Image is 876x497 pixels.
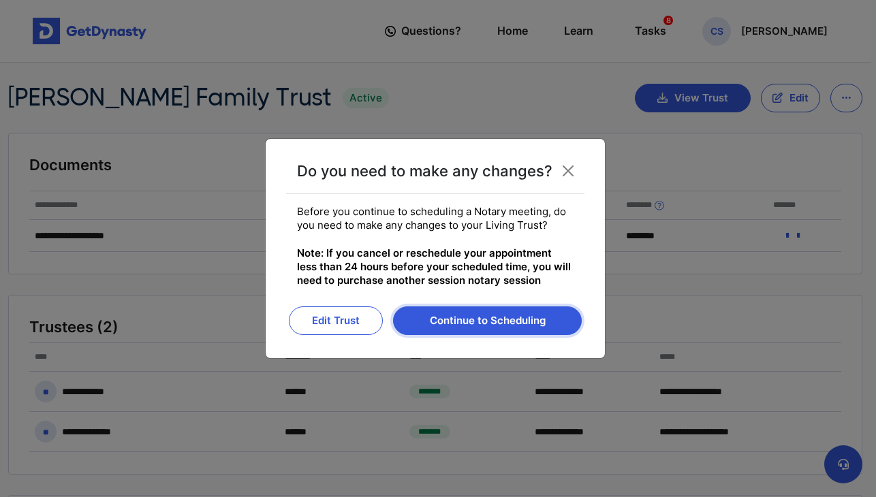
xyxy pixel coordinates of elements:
div: Do you need to make any changes? [297,160,552,182]
fieldset: Before you continue to scheduling a Notary meeting, do you need to make any changes to your Livin... [297,205,574,288]
button: Edit Trust [289,306,383,335]
button: Close [557,160,579,182]
span: Note: If you cancel or reschedule your appointment less than 24 hours before your scheduled time,... [297,246,571,287]
button: Continue to Scheduling [393,306,582,335]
